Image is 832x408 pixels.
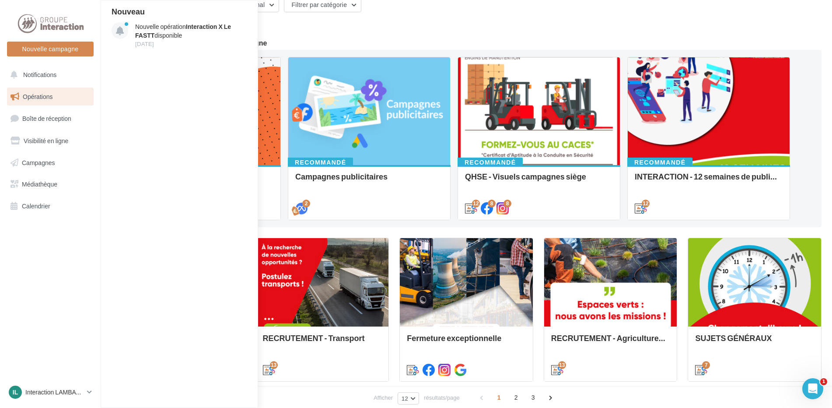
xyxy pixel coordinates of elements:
button: Nouvelle campagne [7,42,94,56]
iframe: Intercom live chat [802,378,823,399]
div: Recommandé [627,158,692,167]
span: IL [13,388,18,397]
div: 7 [702,361,710,369]
span: résultats/page [424,394,460,402]
div: Recommandé [458,158,523,167]
span: Boîte de réception [22,115,71,122]
div: SUJETS GÉNÉRAUX [695,334,814,351]
button: Notifications [5,66,92,84]
p: Interaction LAMBALLE [25,388,84,397]
button: 12 [398,392,419,404]
span: Afficher [374,394,393,402]
a: Boîte de réception [5,109,95,128]
span: 1 [492,390,506,404]
div: QHSE - Visuels campagnes siège [465,172,613,190]
span: Calendrier [22,202,50,210]
div: 13 [270,361,278,369]
a: Calendrier [5,197,95,215]
div: Recommandé [288,158,353,167]
a: Visibilité en ligne [5,132,95,150]
span: 1 [820,378,827,385]
div: INTERACTION - 12 semaines de publication [635,172,783,190]
div: 4 opérations recommandées par votre enseigne [111,39,822,46]
div: Campagnes publicitaires [295,172,443,190]
span: 3 [526,390,540,404]
a: Médiathèque [5,175,95,193]
div: RECRUTEMENT - Transport [263,334,382,351]
div: RECRUTEMENT - Agriculture / Espaces verts [551,334,670,351]
span: Opérations [23,93,52,100]
span: Médiathèque [22,180,57,188]
a: Campagnes [5,154,95,172]
a: IL Interaction LAMBALLE [7,384,94,401]
div: 12 [642,200,650,208]
div: 12 [472,200,480,208]
div: 8 [488,200,496,208]
div: 8 [503,200,511,208]
span: 12 [402,395,408,402]
span: Notifications [23,71,56,78]
div: 13 [558,361,566,369]
div: Fermeture exceptionnelle [407,334,526,351]
span: Campagnes [22,158,55,166]
span: 2 [509,390,523,404]
div: 2 [302,200,310,208]
span: Visibilité en ligne [24,137,68,144]
a: Opérations [5,88,95,106]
